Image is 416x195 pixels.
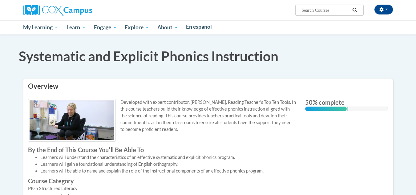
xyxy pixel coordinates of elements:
[23,5,92,16] img: Cox Campus
[347,107,348,111] div: 0.001%
[23,7,92,12] a: Cox Campus
[90,20,121,35] a: Engage
[305,107,347,111] div: 50% complete
[28,185,296,192] div: PK-5 Structured Literacy
[67,24,86,31] span: Learn
[350,6,359,14] button: Search
[28,82,388,91] h3: Overview
[28,99,116,141] img: Course logo image
[28,99,296,133] p: Developed with expert contributor, [PERSON_NAME], Reading Teacher's Top Ten Tools. In this course...
[94,24,117,31] span: Engage
[125,24,149,31] span: Explore
[186,23,212,30] span: En español
[63,20,90,35] a: Learn
[121,20,153,35] a: Explore
[23,24,59,31] span: My Learning
[153,20,182,35] a: About
[28,177,296,184] label: Course Category
[182,20,216,33] a: En español
[14,20,402,35] div: Main menu
[19,20,63,35] a: My Learning
[40,168,296,174] li: Learners will be able to name and explain the role of the instructional components of an effectiv...
[40,154,296,161] li: Learners will understand the characteristics of an effective systematic and explicit phonics prog...
[28,146,296,153] label: By the End of This Course Youʹll Be Able To
[374,5,393,14] button: Account Settings
[301,6,350,14] input: Search Courses
[157,24,178,31] span: About
[19,48,278,64] span: Systematic and Explicit Phonics Instruction
[40,161,296,168] li: Learners will gain a foundational understanding of English orthography.
[305,99,388,106] label: 50% complete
